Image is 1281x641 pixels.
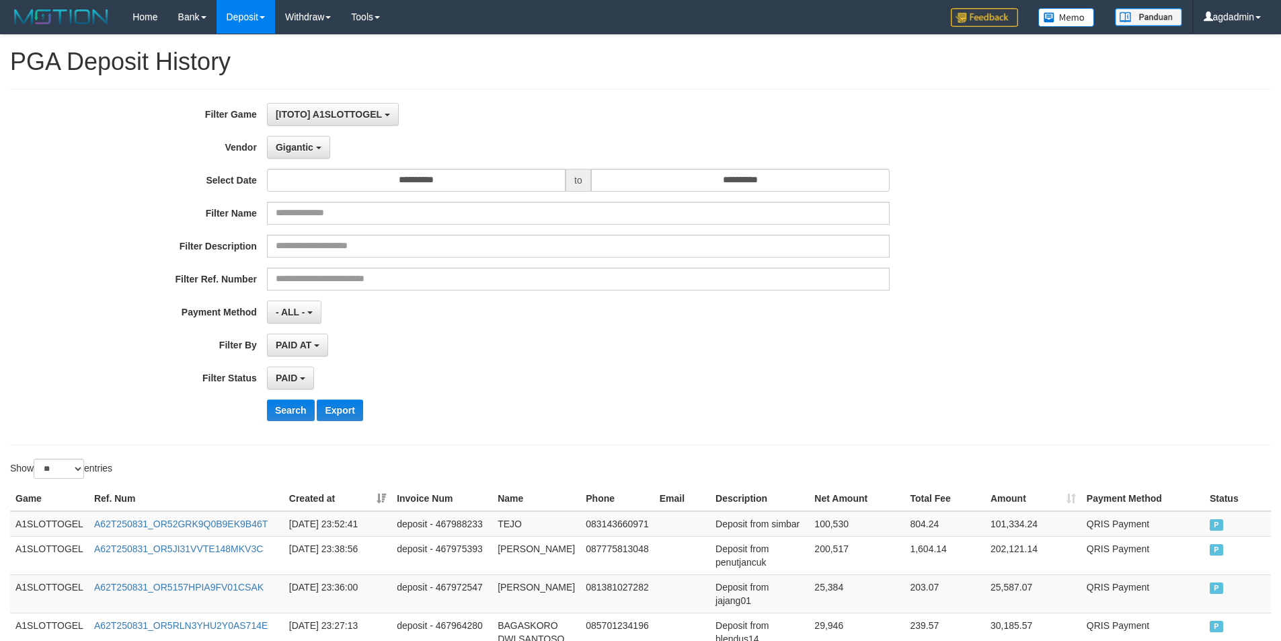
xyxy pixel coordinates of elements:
td: [DATE] 23:36:00 [284,574,391,613]
td: 203.07 [904,574,985,613]
td: A1SLOTTOGEL [10,511,89,537]
th: Invoice Num [391,486,492,511]
td: [DATE] 23:52:41 [284,511,391,537]
td: 25,587.07 [985,574,1081,613]
th: Ref. Num [89,486,284,511]
td: QRIS Payment [1081,574,1204,613]
span: [ITOTO] A1SLOTTOGEL [276,109,382,120]
button: - ALL - [267,301,321,324]
a: A62T250831_OR52GRK9Q0B9EK9B46T [94,519,268,529]
td: [DATE] 23:38:56 [284,536,391,574]
img: Button%20Memo.svg [1038,8,1095,27]
td: 804.24 [904,511,985,537]
label: Show entries [10,459,112,479]
span: Gigantic [276,142,313,153]
th: Name [492,486,580,511]
td: deposit - 467972547 [391,574,492,613]
td: 200,517 [809,536,904,574]
span: to [566,169,591,192]
th: Amount: activate to sort column ascending [985,486,1081,511]
a: A62T250831_OR5RLN3YHU2Y0AS714E [94,620,268,631]
td: [PERSON_NAME] [492,536,580,574]
th: Total Fee [904,486,985,511]
td: QRIS Payment [1081,511,1204,537]
button: Export [317,400,362,421]
td: Deposit from jajang01 [710,574,809,613]
span: PAID [1210,582,1223,594]
th: Description [710,486,809,511]
th: Email [654,486,710,511]
a: A62T250831_OR5JI31VVTE148MKV3C [94,543,263,554]
span: PAID [1210,519,1223,531]
td: 100,530 [809,511,904,537]
td: A1SLOTTOGEL [10,536,89,574]
button: Search [267,400,315,421]
td: Deposit from penutjancuk [710,536,809,574]
td: QRIS Payment [1081,536,1204,574]
td: 083143660971 [580,511,654,537]
td: 081381027282 [580,574,654,613]
img: panduan.png [1115,8,1182,26]
td: [PERSON_NAME] [492,574,580,613]
td: deposit - 467975393 [391,536,492,574]
span: PAID [276,373,297,383]
button: Gigantic [267,136,330,159]
td: Deposit from simbar [710,511,809,537]
td: 087775813048 [580,536,654,574]
span: PAID AT [276,340,311,350]
img: Feedback.jpg [951,8,1018,27]
th: Net Amount [809,486,904,511]
th: Payment Method [1081,486,1204,511]
td: 25,384 [809,574,904,613]
span: PAID [1210,621,1223,632]
td: A1SLOTTOGEL [10,574,89,613]
td: 202,121.14 [985,536,1081,574]
td: TEJO [492,511,580,537]
button: [ITOTO] A1SLOTTOGEL [267,103,399,126]
th: Created at: activate to sort column ascending [284,486,391,511]
span: - ALL - [276,307,305,317]
th: Status [1204,486,1271,511]
button: PAID [267,367,314,389]
button: PAID AT [267,334,328,356]
td: 101,334.24 [985,511,1081,537]
td: 1,604.14 [904,536,985,574]
a: A62T250831_OR5157HPIA9FV01CSAK [94,582,264,593]
select: Showentries [34,459,84,479]
img: MOTION_logo.png [10,7,112,27]
th: Game [10,486,89,511]
span: PAID [1210,544,1223,556]
th: Phone [580,486,654,511]
h1: PGA Deposit History [10,48,1271,75]
td: deposit - 467988233 [391,511,492,537]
